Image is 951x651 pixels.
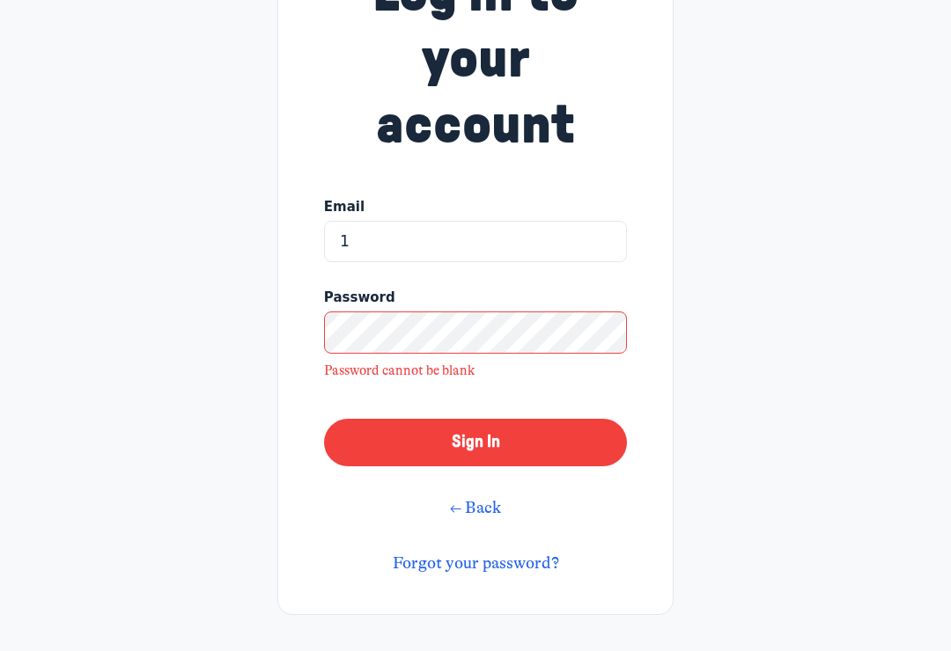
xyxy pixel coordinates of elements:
a: Forgot your password? [393,553,559,573]
span: Email [324,197,365,217]
button: Sign In [324,419,627,466]
span: Password [324,288,395,308]
p: Password cannot be blank [324,362,627,381]
a: ← Back [450,498,501,517]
